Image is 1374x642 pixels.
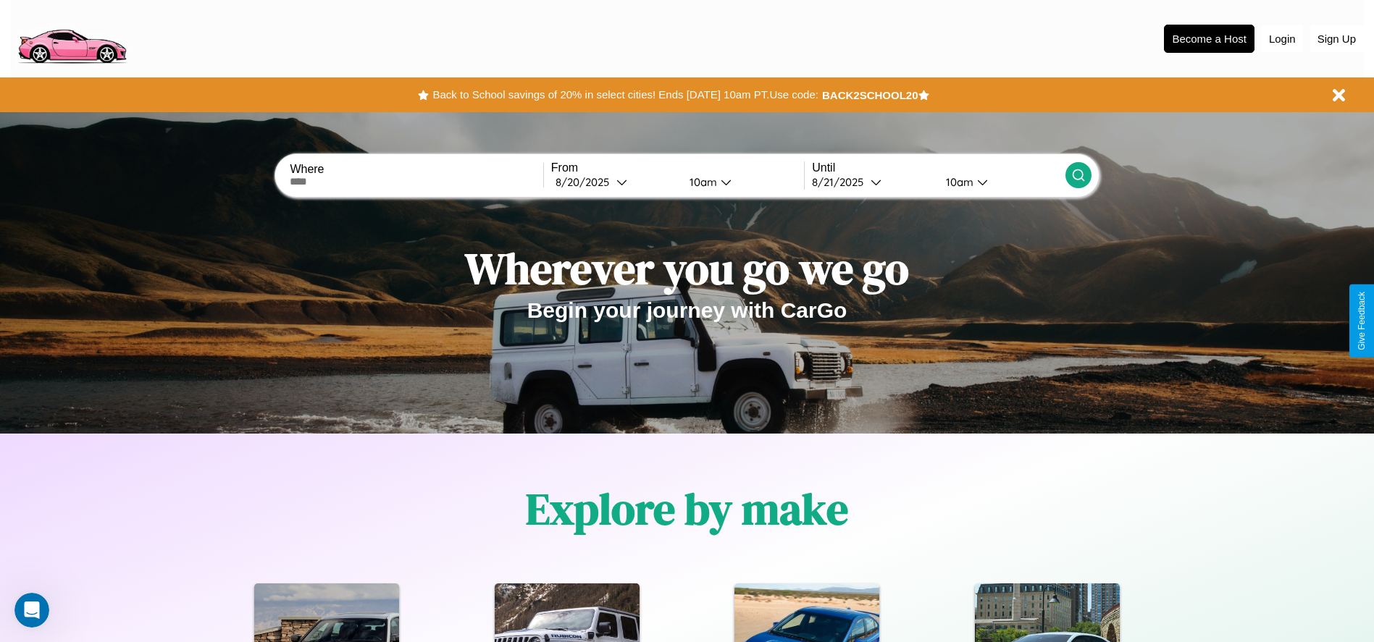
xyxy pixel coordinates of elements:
[14,593,49,628] iframe: Intercom live chat
[551,161,804,174] label: From
[812,175,871,189] div: 8 / 21 / 2025
[678,174,805,190] button: 10am
[429,85,821,105] button: Back to School savings of 20% in select cities! Ends [DATE] 10am PT.Use code:
[11,7,133,67] img: logo
[551,174,678,190] button: 8/20/2025
[1357,292,1367,350] div: Give Feedback
[556,175,616,189] div: 8 / 20 / 2025
[526,479,848,538] h1: Explore by make
[1310,25,1363,52] button: Sign Up
[812,161,1065,174] label: Until
[1164,25,1254,53] button: Become a Host
[290,163,543,176] label: Where
[939,175,977,189] div: 10am
[682,175,721,189] div: 10am
[822,89,918,101] b: BACK2SCHOOL20
[1262,25,1303,52] button: Login
[934,174,1065,190] button: 10am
